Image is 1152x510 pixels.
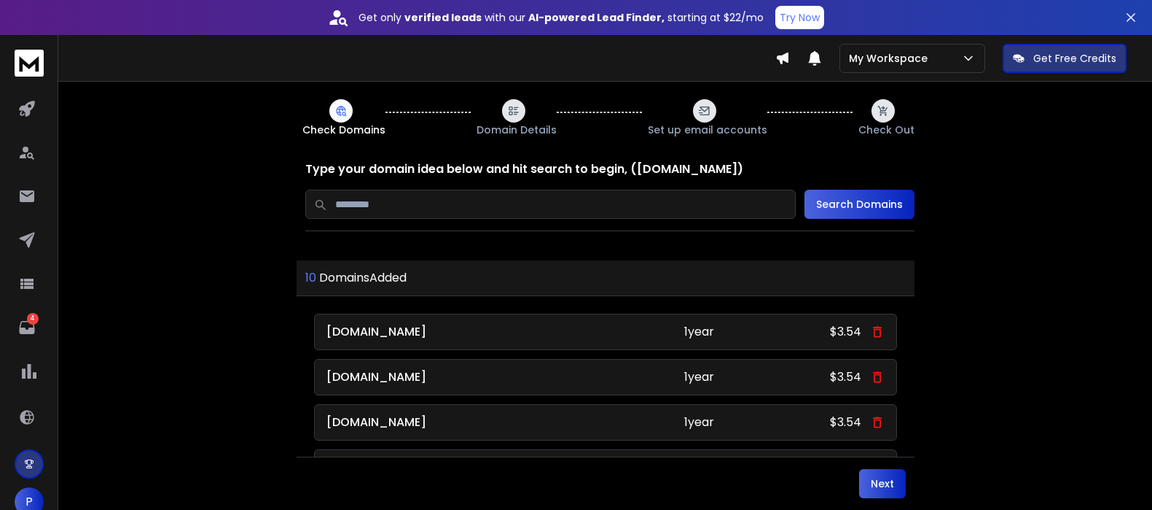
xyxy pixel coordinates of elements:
[326,414,570,431] p: [DOMAIN_NAME]
[775,6,824,29] button: Try Now
[830,323,861,341] p: $3.54
[297,260,914,296] h3: Domains Added
[780,10,820,25] p: Try Now
[15,50,44,77] img: logo
[578,368,821,386] p: 1 year
[578,414,821,431] p: 1 year
[849,51,933,66] p: My Workspace
[859,469,906,498] button: Next
[648,123,767,137] span: Set up email accounts
[830,414,861,431] p: $3.54
[302,123,385,137] span: Check Domains
[1033,51,1116,66] p: Get Free Credits
[326,323,570,341] p: [DOMAIN_NAME]
[358,10,764,25] p: Get only with our starting at $22/mo
[305,269,316,286] span: 10
[326,368,570,386] p: [DOMAIN_NAME]
[12,313,42,342] a: 4
[404,10,482,25] strong: verified leads
[578,323,821,341] p: 1 year
[27,313,39,325] p: 4
[528,10,665,25] strong: AI-powered Lead Finder,
[804,190,914,219] button: Search Domains
[858,123,914,137] span: Check Out
[830,368,861,386] p: $3.54
[477,123,557,137] span: Domain Details
[305,161,914,178] h2: Type your domain idea below and hit search to begin, ([DOMAIN_NAME])
[1003,44,1126,73] button: Get Free Credits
